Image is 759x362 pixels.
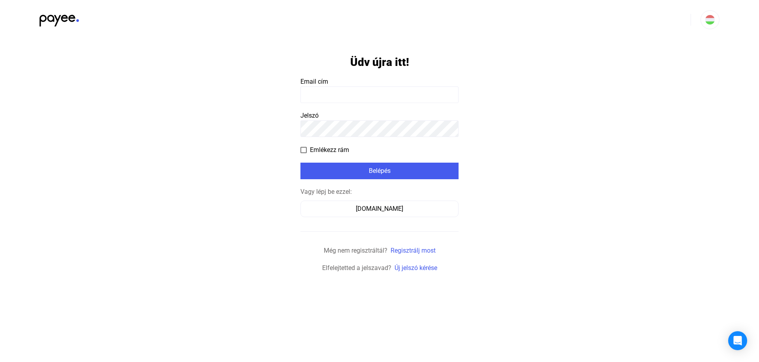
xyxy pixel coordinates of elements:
a: Új jelszó kérése [395,264,437,272]
img: black-payee-blue-dot.svg [40,10,79,26]
span: Jelszó [300,112,319,119]
span: Elfelejtetted a jelszavad? [322,264,391,272]
div: Open Intercom Messenger [728,331,747,350]
div: Belépés [303,166,456,176]
button: HU [700,10,719,29]
span: Még nem regisztráltál? [324,247,387,254]
div: [DOMAIN_NAME] [303,204,456,214]
span: Emlékezz rám [310,145,349,155]
span: Email cím [300,78,328,85]
a: Regisztrálj most [391,247,436,254]
a: [DOMAIN_NAME] [300,205,459,212]
button: Belépés [300,163,459,179]
h1: Üdv újra itt! [350,55,409,69]
div: Vagy lépj be ezzel: [300,187,459,197]
button: [DOMAIN_NAME] [300,201,459,217]
img: HU [705,15,715,24]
